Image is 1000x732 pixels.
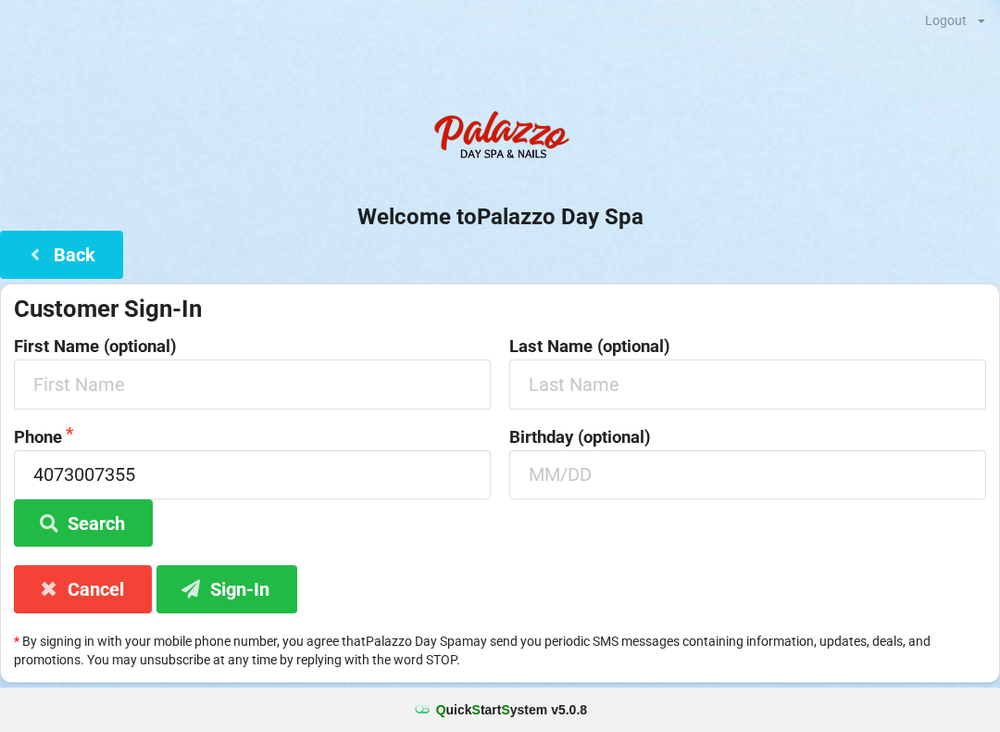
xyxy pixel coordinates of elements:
span: S [472,702,481,717]
input: MM/DD [509,450,986,499]
label: First Name (optional) [14,337,491,356]
input: 1234567890 [14,450,491,499]
label: Last Name (optional) [509,337,986,356]
label: Birthday (optional) [509,428,986,447]
button: Sign-In [156,565,297,612]
b: uick tart ystem v 5.0.8 [436,700,587,719]
img: PalazzoDaySpaNails-Logo.png [426,101,574,175]
label: Phone [14,428,491,447]
div: Logout [925,14,967,27]
img: favicon.ico [413,700,431,719]
input: First Name [14,360,491,409]
button: Search [14,499,153,547]
button: Cancel [14,565,152,612]
input: Last Name [509,360,986,409]
span: Q [436,702,446,717]
div: Customer Sign-In [14,294,986,324]
p: By signing in with your mobile phone number, you agree that Palazzo Day Spa may send you periodic... [14,632,986,669]
span: S [501,702,509,717]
